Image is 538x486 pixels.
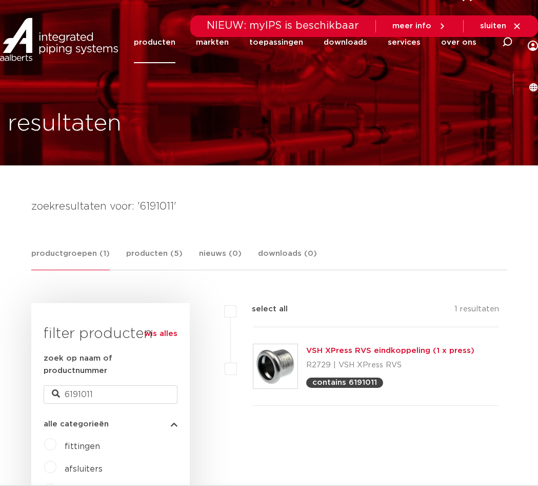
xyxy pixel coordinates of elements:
a: services [388,22,421,63]
label: select all [236,303,288,315]
a: downloads (0) [258,248,317,270]
img: Thumbnail for VSH XPress RVS eindkoppeling (1 x press) [253,344,297,388]
a: fittingen [65,442,100,451]
a: VSH XPress RVS eindkoppeling (1 x press) [306,347,474,354]
a: producten (5) [126,248,183,270]
input: zoeken [44,385,177,404]
p: 1 resultaten [454,303,499,319]
nav: Menu [134,22,476,63]
a: nieuws (0) [199,248,242,270]
h1: resultaten [8,107,122,140]
label: zoek op naam of productnummer [44,352,177,377]
a: meer info [392,22,447,31]
h4: zoekresultaten voor: '6191011' [31,198,507,215]
a: producten [134,22,175,63]
h3: filter producten [44,324,177,344]
a: sluiten [480,22,522,31]
a: wis alles [144,328,177,340]
span: meer info [392,22,431,30]
span: sluiten [480,22,506,30]
a: productgroepen (1) [31,248,110,270]
a: toepassingen [249,22,303,63]
span: NIEUW: myIPS is beschikbaar [207,21,359,31]
p: contains 6191011 [312,379,377,386]
a: downloads [324,22,367,63]
a: over ons [441,22,476,63]
a: afsluiters [65,465,103,473]
div: my IPS [528,18,538,66]
button: alle categorieën [44,420,177,428]
a: markten [196,22,229,63]
span: alle categorieën [44,420,109,428]
p: R2729 | VSH XPress RVS [306,357,474,373]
